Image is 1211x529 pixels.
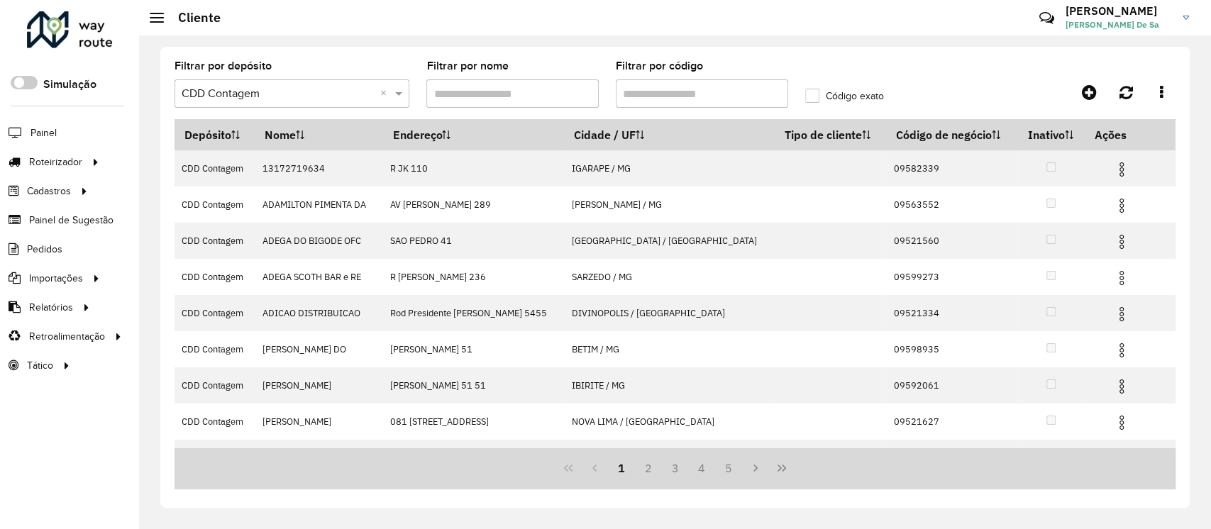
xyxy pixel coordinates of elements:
td: CDD Contagem [175,150,255,186]
div: Críticas? Dúvidas? Elogios? Sugestões? Entre em contato conosco! [870,4,1018,43]
th: Inativo [1017,120,1085,150]
th: Depósito [175,120,255,150]
h3: [PERSON_NAME] [1066,4,1172,18]
td: [PERSON_NAME] [255,403,382,440]
span: [PERSON_NAME] De Sa [1066,18,1172,31]
td: IGARAPE / MG [564,150,775,186]
td: SAO PEDRO 41 [383,223,564,259]
td: [PERSON_NAME] 51 [383,331,564,367]
td: Rod Presidente [PERSON_NAME] 5455 [383,295,564,331]
label: Código exato [805,89,884,104]
label: Filtrar por código [616,57,703,74]
span: Painel [31,126,57,140]
button: 3 [662,455,689,481]
span: Painel de Sugestão [29,213,114,228]
td: [PERSON_NAME] / MG [564,186,775,223]
td: [PERSON_NAME] [255,440,382,476]
td: CDD Contagem [175,403,255,440]
td: [PERSON_NAME] [255,367,382,403]
button: 4 [688,455,715,481]
td: ADAMILTON PIMENTA DA [255,186,382,223]
button: 5 [715,455,742,481]
td: [PERSON_NAME] 51 51 [383,367,564,403]
td: 09598935 [886,331,1017,367]
td: BETIM / MG [564,331,775,367]
td: 081 [STREET_ADDRESS] [383,403,564,440]
th: Cidade / UF [564,120,775,150]
td: CDD Contagem [175,295,255,331]
label: Simulação [43,76,96,93]
td: 09521334 [886,295,1017,331]
h2: Cliente [164,10,221,26]
td: R [PERSON_NAME] 216 [383,440,564,476]
th: Endereço [383,120,564,150]
td: ADICAO DISTRIBUICAO [255,295,382,331]
button: 1 [608,455,635,481]
th: Código de negócio [886,120,1017,150]
td: SARZEDO / MG [564,259,775,295]
td: CDD Contagem [175,259,255,295]
button: Next Page [742,455,769,481]
td: 09599273 [886,259,1017,295]
td: ADEGA SCOTH BAR e RE [255,259,382,295]
td: 09563552 [886,186,1017,223]
a: Contato Rápido [1032,3,1062,33]
span: Clear all [380,85,392,102]
td: CDD Contagem [175,186,255,223]
th: Nome [255,120,382,150]
span: Importações [29,271,83,286]
td: R [PERSON_NAME] 236 [383,259,564,295]
td: SARZEDO / MG [564,440,775,476]
label: Filtrar por nome [426,57,508,74]
td: CDD Contagem [175,331,255,367]
td: 13172719634 [255,150,382,186]
td: CDD Contagem [175,440,255,476]
td: CDD Contagem [175,367,255,403]
th: Ações [1085,120,1170,150]
span: Retroalimentação [29,329,105,344]
th: Tipo de cliente [775,120,886,150]
button: 2 [635,455,662,481]
span: Tático [27,358,53,373]
td: CDD Contagem [175,223,255,259]
label: Filtrar por depósito [175,57,272,74]
td: R JK 110 [383,150,564,186]
td: IBIRITE / MG [564,367,775,403]
td: 09521627 [886,403,1017,440]
td: 09592061 [886,367,1017,403]
td: [GEOGRAPHIC_DATA] / [GEOGRAPHIC_DATA] [564,223,775,259]
td: 09582339 [886,150,1017,186]
span: Roteirizador [29,155,82,169]
td: 09521560 [886,223,1017,259]
td: [PERSON_NAME] DO [255,331,382,367]
button: Last Page [768,455,795,481]
td: DIVINOPOLIS / [GEOGRAPHIC_DATA] [564,295,775,331]
td: 09596029 [886,440,1017,476]
span: Relatórios [29,300,73,315]
span: Pedidos [27,242,62,257]
span: Cadastros [27,184,71,199]
td: ADEGA DO BIGODE OFC [255,223,382,259]
td: NOVA LIMA / [GEOGRAPHIC_DATA] [564,403,775,440]
td: AV [PERSON_NAME] 289 [383,186,564,223]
